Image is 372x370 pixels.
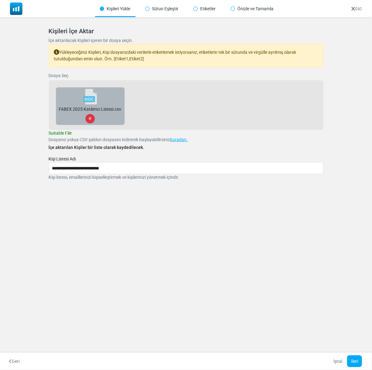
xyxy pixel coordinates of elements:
[82,89,98,104] img: doc.png
[49,174,324,181] p: Kişi listesi, emaillerinizi kişiselleştirmek ve kişilerinizi yönetmek içindir.
[189,1,221,17] div: Etiketler
[85,114,95,123] div: Remove File
[49,44,324,67] div: Yükleyeceğiniz Kişileri, Kişi dosyanızdaki verilerle etiketlemek istiyorsanız, etiketlerin tek bi...
[49,144,145,151] label: İçe aktarılan Kişiler bir liste olarak kaydedilecek.
[49,156,76,162] label: Kişi Listesi Adı
[49,27,324,35] h5: Kişileri İçe Aktar
[226,1,279,17] div: Önizle ve Tamamla
[49,72,69,79] label: Dosya Seç
[329,355,346,367] a: İptal
[49,37,324,44] p: İçe aktarılacak Kişileri içeren bir dosya seçin.
[10,2,22,15] img: mailsoftly_icon_blue_white.svg
[95,1,135,17] div: Kişileri Yükle
[140,1,184,17] div: Sütun Eşleştir
[49,136,324,143] p: Dosyanız yoksa CSV şablon dosyasını indirerek başlayabilirsiniz
[5,355,24,367] button: Geri
[347,355,362,367] button: İleri
[57,104,123,114] div: FABEX 2025 Katılımcı Listesi.csv
[49,131,72,136] span: Suitable File
[170,137,188,142] a: buradan.
[351,7,362,11] a: ESC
